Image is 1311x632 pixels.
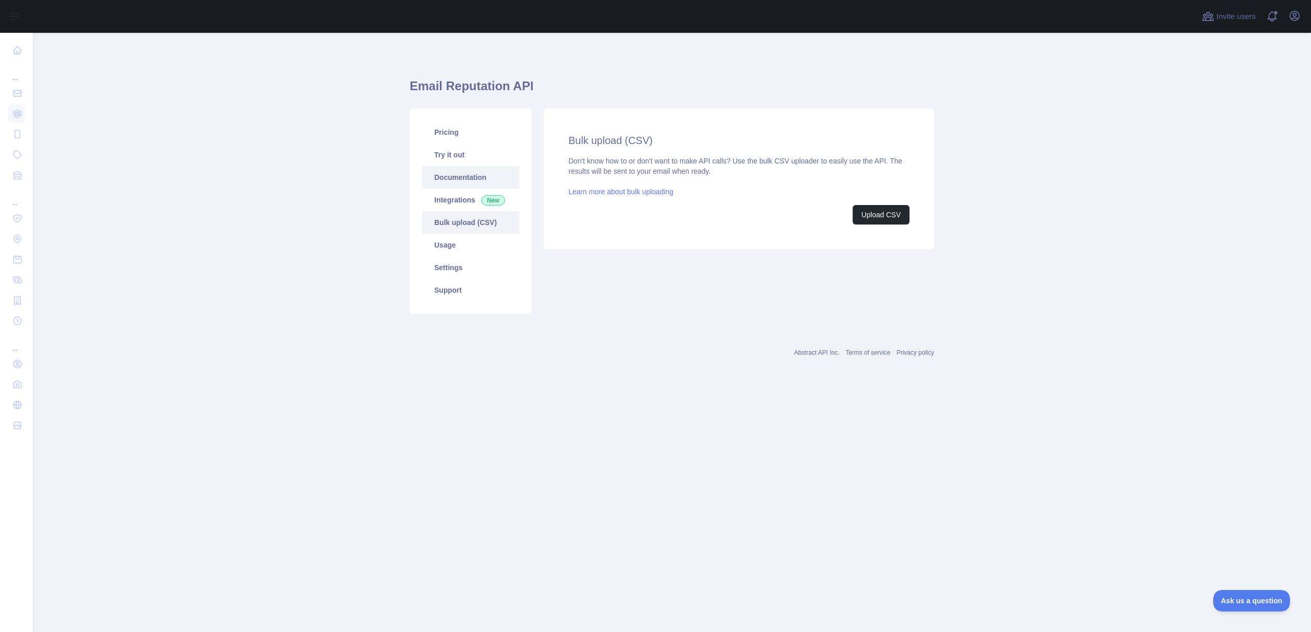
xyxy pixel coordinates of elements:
[422,256,519,279] a: Settings
[794,349,840,356] a: Abstract API Inc.
[422,279,519,301] a: Support
[410,78,934,103] h1: Email Reputation API
[422,234,519,256] a: Usage
[568,133,910,148] h2: Bulk upload (CSV)
[422,211,519,234] a: Bulk upload (CSV)
[897,349,934,356] a: Privacy policy
[481,195,505,206] span: New
[845,349,890,356] a: Terms of service
[422,166,519,189] a: Documentation
[1200,8,1258,25] button: Invite users
[1213,590,1291,611] iframe: Toggle Customer Support
[8,187,25,207] div: ...
[8,62,25,82] div: ...
[422,144,519,166] a: Try it out
[853,205,910,225] button: Upload CSV
[422,189,519,211] a: Integrations New
[8,332,25,353] div: ...
[568,188,673,196] a: Learn more about bulk uploading
[422,121,519,144] a: Pricing
[568,156,910,225] div: Don't know how to or don't want to make API calls? Use the bulk CSV uploader to easily use the AP...
[1216,11,1256,23] span: Invite users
